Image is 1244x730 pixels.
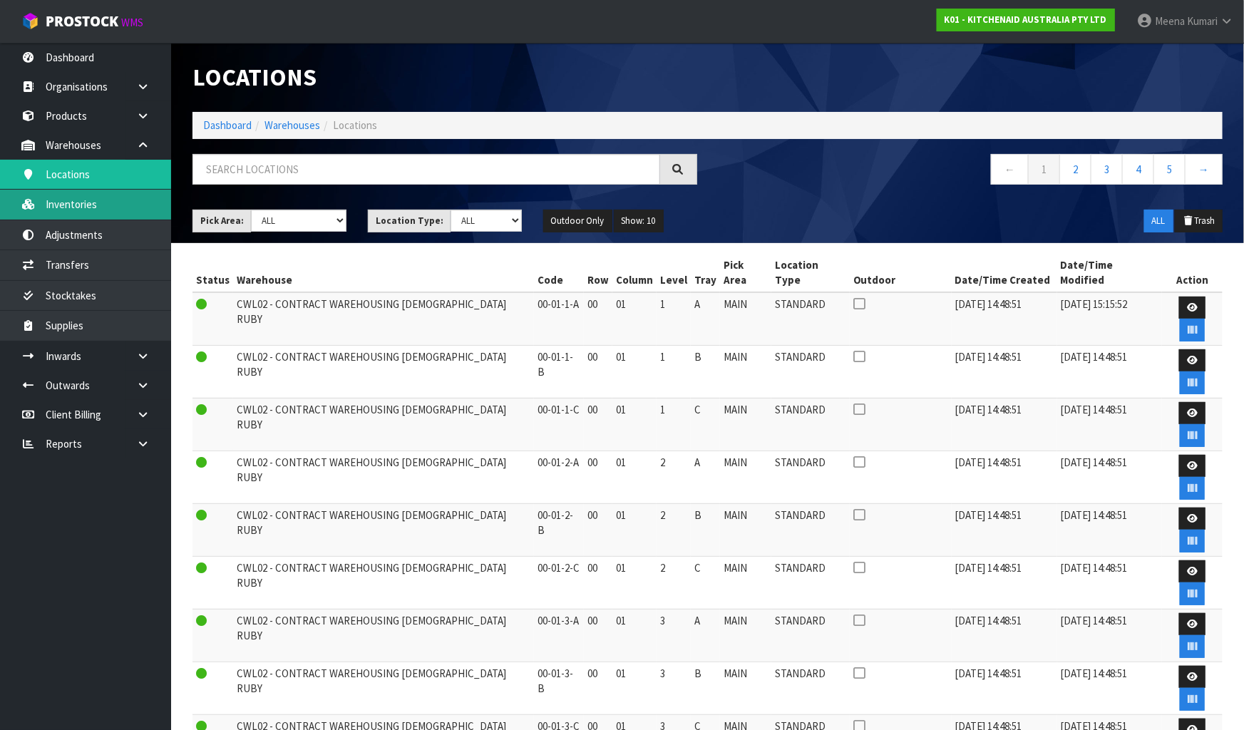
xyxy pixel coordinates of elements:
td: STANDARD [771,662,849,714]
td: 2 [657,556,691,609]
td: 01 [612,609,657,662]
td: 3 [657,662,691,714]
th: Code [534,254,584,292]
th: Row [584,254,612,292]
td: 01 [612,345,657,398]
td: CWL02 - CONTRACT WAREHOUSING [DEMOGRAPHIC_DATA] RUBY [233,345,534,398]
td: CWL02 - CONTRACT WAREHOUSING [DEMOGRAPHIC_DATA] RUBY [233,556,534,609]
td: STANDARD [771,556,849,609]
a: 3 [1091,154,1123,185]
td: [DATE] 14:48:51 [952,451,1057,503]
button: Outdoor Only [543,210,612,232]
td: STANDARD [771,345,849,398]
td: MAIN [720,556,771,609]
h1: Locations [192,64,697,91]
strong: Location Type: [376,215,443,227]
a: 2 [1059,154,1091,185]
td: 00-01-1-C [534,398,584,451]
td: 2 [657,503,691,556]
td: CWL02 - CONTRACT WAREHOUSING [DEMOGRAPHIC_DATA] RUBY [233,503,534,556]
td: STANDARD [771,451,849,503]
td: CWL02 - CONTRACT WAREHOUSING [DEMOGRAPHIC_DATA] RUBY [233,662,534,714]
td: 00-01-1-A [534,292,584,346]
button: Show: 10 [614,210,664,232]
td: 00 [584,345,612,398]
td: [DATE] 14:48:51 [1057,345,1163,398]
th: Warehouse [233,254,534,292]
small: WMS [121,16,143,29]
span: Kumari [1187,14,1218,28]
td: A [691,609,720,662]
td: MAIN [720,345,771,398]
td: [DATE] 14:48:51 [1057,503,1163,556]
td: [DATE] 14:48:51 [952,292,1057,346]
td: MAIN [720,662,771,714]
th: Tray [691,254,720,292]
a: Warehouses [264,118,320,132]
td: CWL02 - CONTRACT WAREHOUSING [DEMOGRAPHIC_DATA] RUBY [233,451,534,503]
td: A [691,451,720,503]
a: 1 [1028,154,1060,185]
td: [DATE] 14:48:51 [1057,662,1163,714]
td: MAIN [720,609,771,662]
td: C [691,556,720,609]
td: [DATE] 14:48:51 [952,609,1057,662]
td: 00 [584,556,612,609]
td: B [691,345,720,398]
td: MAIN [720,398,771,451]
strong: K01 - KITCHENAID AUSTRALIA PTY LTD [945,14,1107,26]
button: ALL [1144,210,1173,232]
td: 00-01-1-B [534,345,584,398]
td: 1 [657,292,691,346]
td: 01 [612,503,657,556]
td: STANDARD [771,503,849,556]
td: 1 [657,398,691,451]
th: Pick Area [720,254,771,292]
td: 01 [612,398,657,451]
img: cube-alt.png [21,12,39,30]
td: 00 [584,451,612,503]
a: K01 - KITCHENAID AUSTRALIA PTY LTD [937,9,1115,31]
th: Outdoor [850,254,952,292]
td: A [691,292,720,346]
td: [DATE] 14:48:51 [952,662,1057,714]
td: [DATE] 14:48:51 [952,398,1057,451]
td: 01 [612,556,657,609]
strong: Pick Area: [200,215,244,227]
td: 00-01-2-A [534,451,584,503]
td: [DATE] 14:48:51 [1057,609,1163,662]
a: ← [991,154,1029,185]
td: 2 [657,451,691,503]
td: MAIN [720,503,771,556]
span: Meena [1155,14,1185,28]
td: 00-01-2-C [534,556,584,609]
td: 3 [657,609,691,662]
td: [DATE] 14:48:51 [952,556,1057,609]
td: STANDARD [771,292,849,346]
td: MAIN [720,451,771,503]
th: Date/Time Modified [1057,254,1163,292]
td: 00-01-2-B [534,503,584,556]
td: 01 [612,662,657,714]
td: 00 [584,503,612,556]
td: 00 [584,398,612,451]
td: 00 [584,292,612,346]
a: 5 [1153,154,1186,185]
span: ProStock [46,12,118,31]
td: CWL02 - CONTRACT WAREHOUSING [DEMOGRAPHIC_DATA] RUBY [233,609,534,662]
td: [DATE] 14:48:51 [952,503,1057,556]
th: Status [192,254,233,292]
th: Column [612,254,657,292]
th: Level [657,254,691,292]
td: 00 [584,662,612,714]
td: B [691,662,720,714]
th: Location Type [771,254,849,292]
td: 01 [612,451,657,503]
td: 01 [612,292,657,346]
td: [DATE] 14:48:51 [1057,451,1163,503]
a: → [1185,154,1223,185]
td: 00-01-3-A [534,609,584,662]
td: 1 [657,345,691,398]
td: STANDARD [771,609,849,662]
td: B [691,503,720,556]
